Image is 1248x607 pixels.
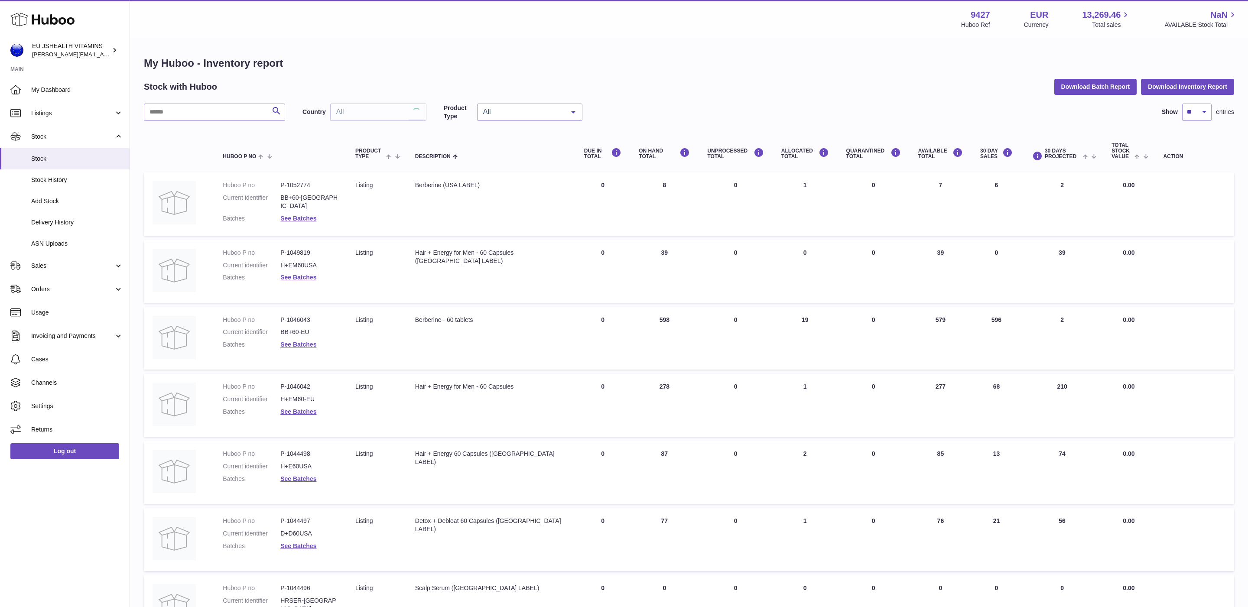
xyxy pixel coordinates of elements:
[280,328,338,336] dd: BB+60-EU
[415,181,567,189] div: Berberine (USA LABEL)
[980,148,1013,159] div: 30 DAY SALES
[773,441,838,504] td: 2
[773,172,838,236] td: 1
[575,374,630,437] td: 0
[153,316,196,359] img: product image
[10,44,23,57] img: laura@jessicasepel.com
[280,194,338,210] dd: BB+60-[GEOGRAPHIC_DATA]
[31,176,123,184] span: Stock History
[972,441,1021,504] td: 13
[1021,374,1103,437] td: 210
[1123,249,1134,256] span: 0.00
[846,148,901,159] div: QUARANTINED Total
[280,395,338,403] dd: H+EM60-EU
[630,240,699,303] td: 39
[153,249,196,292] img: product image
[575,307,630,370] td: 0
[223,341,280,349] dt: Batches
[31,197,123,205] span: Add Stock
[153,383,196,426] img: product image
[223,395,280,403] dt: Current identifier
[31,262,114,270] span: Sales
[31,308,123,317] span: Usage
[415,517,567,533] div: Detox + Debloat 60 Capsules ([GEOGRAPHIC_DATA] LABEL)
[280,383,338,391] dd: P-1046042
[223,181,280,189] dt: Huboo P no
[223,328,280,336] dt: Current identifier
[707,148,764,159] div: UNPROCESSED Total
[918,148,963,159] div: AVAILABLE Total
[144,81,217,93] h2: Stock with Huboo
[699,172,772,236] td: 0
[630,441,699,504] td: 87
[1021,307,1103,370] td: 2
[355,584,373,591] span: listing
[1123,584,1134,591] span: 0.00
[584,148,621,159] div: DUE IN TOTAL
[1216,108,1234,116] span: entries
[32,51,174,58] span: [PERSON_NAME][EMAIL_ADDRESS][DOMAIN_NAME]
[910,307,972,370] td: 579
[280,316,338,324] dd: P-1046043
[280,529,338,538] dd: D+D60USA
[699,374,772,437] td: 0
[280,542,316,549] a: See Batches
[872,584,875,591] span: 0
[31,109,114,117] span: Listings
[415,316,567,324] div: Berberine - 60 tablets
[223,529,280,538] dt: Current identifier
[415,154,451,159] span: Description
[10,443,119,459] a: Log out
[32,42,110,58] div: EU JSHEALTH VITAMINS
[575,441,630,504] td: 0
[639,148,690,159] div: ON HAND Total
[31,133,114,141] span: Stock
[355,450,373,457] span: listing
[1163,154,1226,159] div: Action
[223,584,280,592] dt: Huboo P no
[699,441,772,504] td: 0
[972,240,1021,303] td: 0
[223,542,280,550] dt: Batches
[781,148,829,159] div: ALLOCATED Total
[773,374,838,437] td: 1
[910,374,972,437] td: 277
[280,462,338,471] dd: H+E60USA
[971,9,990,21] strong: 9427
[223,249,280,257] dt: Huboo P no
[444,104,473,120] label: Product Type
[972,307,1021,370] td: 596
[223,383,280,391] dt: Huboo P no
[415,383,567,391] div: Hair + Energy for Men - 60 Capsules
[872,249,875,256] span: 0
[1123,316,1134,323] span: 0.00
[153,450,196,493] img: product image
[699,240,772,303] td: 0
[1111,143,1132,160] span: Total stock value
[355,316,373,323] span: listing
[302,108,326,116] label: Country
[1162,108,1178,116] label: Show
[223,194,280,210] dt: Current identifier
[280,408,316,415] a: See Batches
[910,441,972,504] td: 85
[1045,148,1081,159] span: 30 DAYS PROJECTED
[1024,21,1049,29] div: Currency
[223,450,280,458] dt: Huboo P no
[1123,517,1134,524] span: 0.00
[223,214,280,223] dt: Batches
[630,374,699,437] td: 278
[223,273,280,282] dt: Batches
[699,508,772,571] td: 0
[31,402,123,410] span: Settings
[223,408,280,416] dt: Batches
[31,425,123,434] span: Returns
[575,508,630,571] td: 0
[773,240,838,303] td: 0
[575,240,630,303] td: 0
[223,316,280,324] dt: Huboo P no
[872,517,875,524] span: 0
[280,475,316,482] a: See Batches
[223,475,280,483] dt: Batches
[1021,172,1103,236] td: 2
